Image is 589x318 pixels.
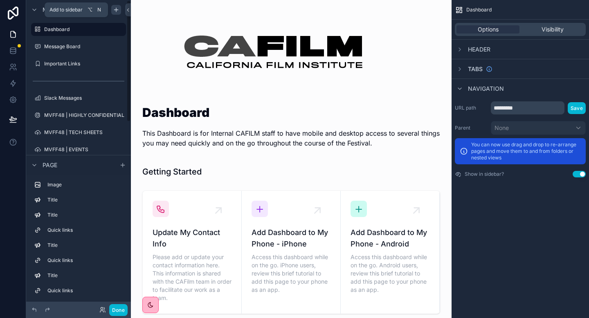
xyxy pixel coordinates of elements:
[44,146,124,153] label: MVFF48 | EVENTS
[31,23,126,36] a: Dashboard
[568,102,586,114] button: Save
[542,25,564,34] span: Visibility
[471,141,581,161] p: You can now use drag and drop to re-arrange pages and move them to and from folders or nested views
[466,7,492,13] span: Dashboard
[468,65,483,73] span: Tabs
[465,171,504,177] label: Show in sidebar?
[31,57,126,70] a: Important Links
[47,272,123,279] label: Title
[44,129,124,136] label: MVFF48 | TECH SHEETS
[44,60,124,67] label: Important Links
[31,40,126,53] a: Message Board
[47,242,123,249] label: Title
[47,197,123,203] label: Title
[47,212,123,218] label: Title
[455,125,488,131] label: Parent
[47,227,123,233] label: Quick links
[47,287,123,294] label: Quick links
[468,85,504,93] span: Navigation
[47,257,123,264] label: Quick links
[31,92,126,105] a: Slack Messages
[468,45,490,54] span: Header
[478,25,499,34] span: Options
[109,304,128,316] button: Done
[96,7,102,13] span: N
[31,143,126,156] a: MVFF48 | EVENTS
[87,7,93,13] span: ⌥
[26,175,131,302] div: scrollable content
[49,7,83,13] span: Add to sidebar
[44,95,124,101] label: Slack Messages
[43,161,57,169] span: Page
[31,126,126,139] a: MVFF48 | TECH SHEETS
[44,112,124,119] label: MVFF48 | HIGHLY CONFIDENTIAL
[31,109,126,122] a: MVFF48 | HIGHLY CONFIDENTIAL
[455,105,488,111] label: URL path
[47,181,123,188] label: Image
[44,43,124,50] label: Message Board
[43,6,60,14] span: Menu
[491,121,586,135] button: None
[495,124,509,132] span: None
[44,26,121,33] label: Dashboard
